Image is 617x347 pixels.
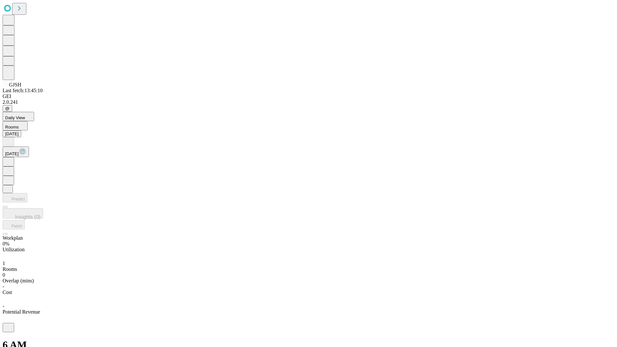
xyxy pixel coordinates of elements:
button: Rooms [3,121,28,130]
span: 0 [3,272,5,278]
span: Daily View [5,115,25,120]
div: 2.0.241 [3,99,614,105]
span: [DATE] [5,151,19,156]
button: Fetch [3,220,25,229]
button: [DATE] [3,130,21,137]
span: Cost [3,289,12,295]
span: Last fetch: 13:45:10 [3,88,43,93]
span: Workplan [3,235,23,241]
span: 0% [3,241,9,246]
button: Insights (0) [3,208,43,218]
span: GJSH [9,82,21,87]
span: Rooms [5,125,19,129]
span: 1 [3,261,5,266]
span: Overlap (mins) [3,278,34,283]
div: GEI [3,93,614,99]
span: Insights (0) [15,214,40,220]
button: [DATE] [3,147,29,157]
button: @ [3,105,12,112]
span: Utilization [3,247,24,252]
span: - [3,284,4,289]
span: Rooms [3,266,17,272]
span: - [3,303,4,309]
span: @ [5,106,10,111]
span: Potential Revenue [3,309,40,315]
button: Daily View [3,112,34,121]
button: Predict [3,193,27,202]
